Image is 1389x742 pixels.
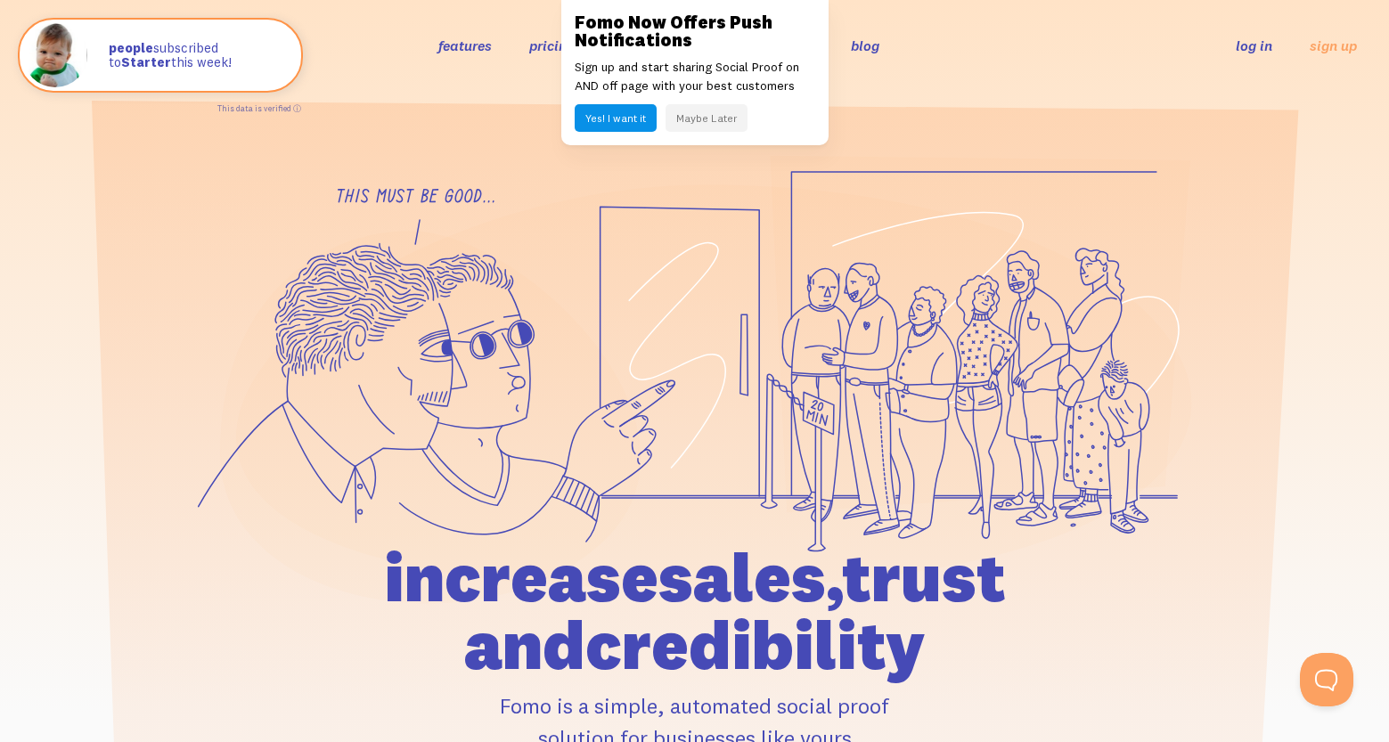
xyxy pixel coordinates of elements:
h1: increase sales, trust and credibility [282,543,1107,679]
strong: Starter [121,53,171,70]
iframe: Help Scout Beacon - Open [1300,653,1353,706]
strong: people [109,39,153,56]
a: sign up [1310,37,1357,55]
a: blog [851,37,879,54]
button: Maybe Later [666,104,748,132]
button: Yes! I want it [575,104,657,132]
p: Sign up and start sharing Social Proof on AND off page with your best customers [575,58,815,95]
a: This data is verified ⓘ [217,103,301,113]
p: subscribed to this week! [109,41,283,70]
a: pricing [529,37,575,54]
img: Fomo [23,23,87,87]
h3: Fomo Now Offers Push Notifications [575,13,815,49]
a: features [438,37,492,54]
a: log in [1236,37,1272,54]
